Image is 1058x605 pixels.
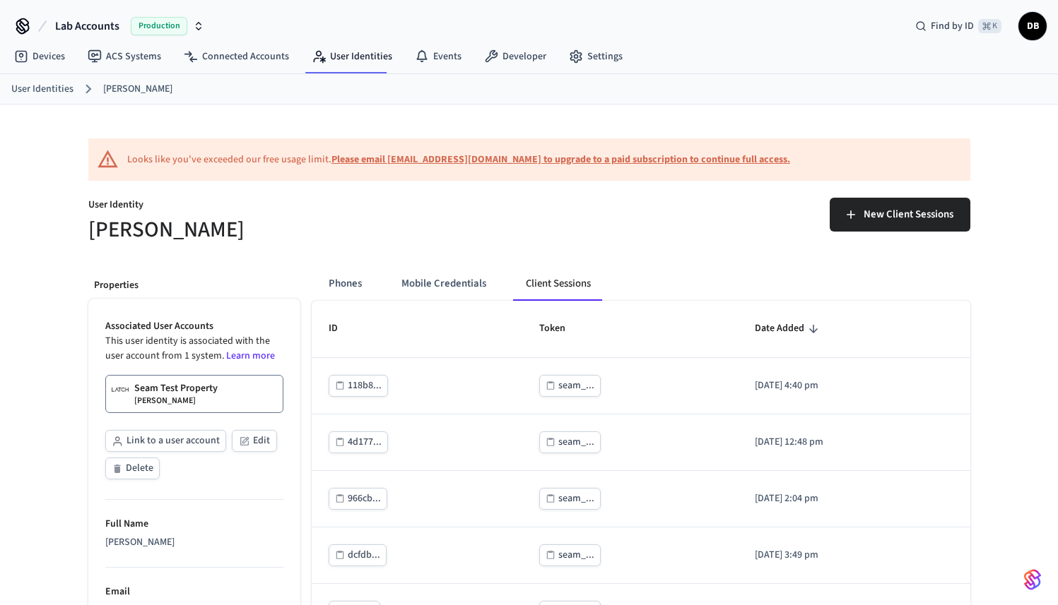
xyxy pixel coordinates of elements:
a: Learn more [226,349,275,363]
div: seam_... [558,433,594,451]
div: seam_... [558,377,594,395]
button: seam_... [539,544,601,566]
button: dcfdb... [329,544,387,566]
button: DB [1018,12,1047,40]
a: ACS Systems [76,44,172,69]
div: seam_... [558,546,594,564]
div: 118b8... [348,377,382,395]
a: Devices [3,44,76,69]
span: DB [1020,13,1045,39]
span: ID [329,318,356,340]
p: [DATE] 4:40 pm [755,378,953,393]
div: Looks like you've exceeded our free usage limit. [127,152,790,167]
button: seam_... [539,488,601,510]
img: SeamLogoGradient.69752ec5.svg [1024,568,1041,591]
p: [DATE] 12:48 pm [755,435,953,450]
div: [PERSON_NAME] [105,535,283,550]
p: Properties [94,278,295,293]
button: 966cb... [329,488,387,510]
p: This user identity is associated with the user account from 1 system. [105,334,283,364]
a: Events [404,44,473,69]
a: Seam Test Property[PERSON_NAME] [105,375,283,413]
a: User Identities [300,44,404,69]
button: 118b8... [329,375,388,397]
div: dcfdb... [348,546,380,564]
p: [PERSON_NAME] [134,395,196,407]
button: seam_... [539,375,601,397]
span: Find by ID [931,19,974,33]
span: Lab Accounts [55,18,119,35]
h5: [PERSON_NAME] [88,215,521,244]
img: Latch Building Logo [112,381,129,398]
a: [PERSON_NAME] [103,82,172,97]
a: Connected Accounts [172,44,300,69]
span: New Client Sessions [864,205,953,224]
div: seam_... [558,490,594,508]
p: [DATE] 2:04 pm [755,491,953,506]
a: User Identities [11,82,74,97]
button: Edit [232,430,277,452]
p: Associated User Accounts [105,319,283,334]
button: Mobile Credentials [390,267,498,301]
div: 4d177... [348,433,382,451]
div: 966cb... [348,490,381,508]
button: 4d177... [329,431,388,453]
span: ⌘ K [978,19,1001,33]
span: Production [131,17,187,35]
p: Full Name [105,517,283,532]
div: Find by ID⌘ K [904,13,1013,39]
span: Token [539,318,584,340]
p: Seam Test Property [134,381,218,395]
span: Date Added [755,318,823,340]
a: Please email [EMAIL_ADDRESS][DOMAIN_NAME] to upgrade to a paid subscription to continue full access. [331,152,790,167]
button: Phones [317,267,373,301]
button: Link to a user account [105,430,226,452]
a: Developer [473,44,558,69]
p: User Identity [88,198,521,215]
p: Email [105,585,283,599]
p: [DATE] 3:49 pm [755,548,953,563]
button: New Client Sessions [830,198,970,232]
a: Settings [558,44,634,69]
button: Client Sessions [515,267,602,301]
button: Delete [105,457,160,479]
button: seam_... [539,431,601,453]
